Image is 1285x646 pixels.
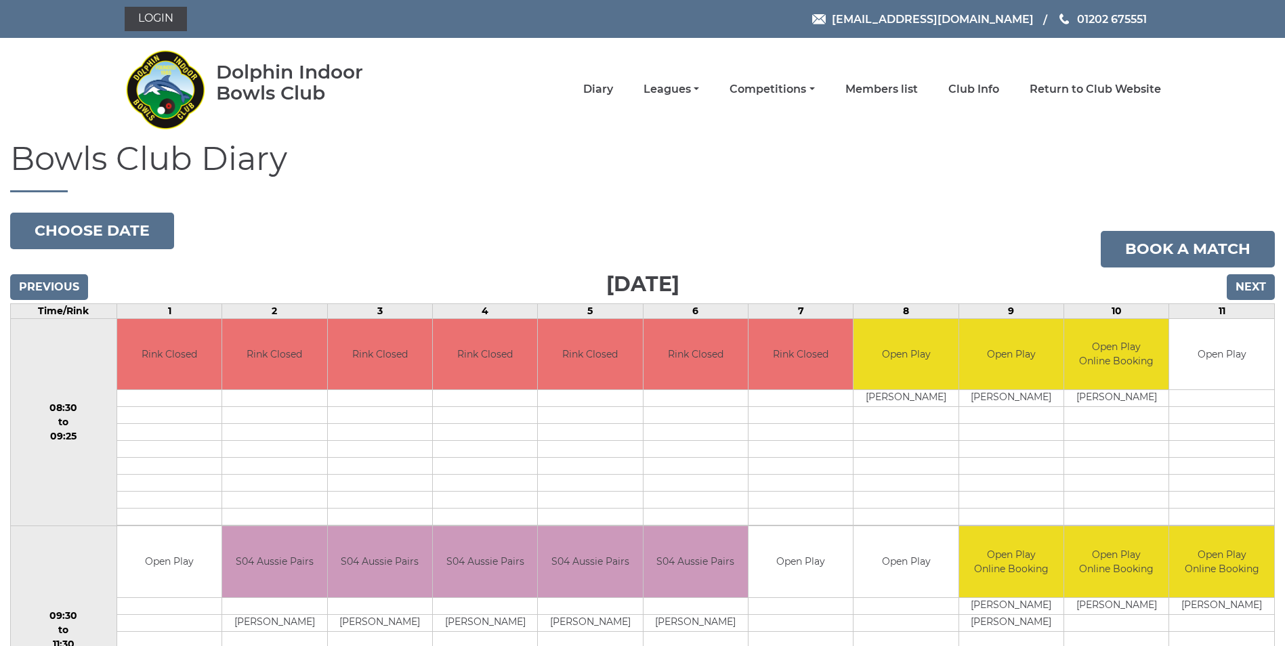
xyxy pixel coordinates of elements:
[10,274,88,300] input: Previous
[644,319,748,390] td: Rink Closed
[1064,390,1168,407] td: [PERSON_NAME]
[538,526,642,597] td: S04 Aussie Pairs
[433,526,537,597] td: S04 Aussie Pairs
[222,614,326,631] td: [PERSON_NAME]
[432,303,537,318] td: 4
[749,303,854,318] td: 7
[328,319,432,390] td: Rink Closed
[583,82,613,97] a: Diary
[538,614,642,631] td: [PERSON_NAME]
[1169,303,1275,318] td: 11
[1227,274,1275,300] input: Next
[117,526,222,597] td: Open Play
[854,526,958,597] td: Open Play
[854,319,958,390] td: Open Play
[1057,11,1147,28] a: Phone us 01202 675551
[125,42,206,137] img: Dolphin Indoor Bowls Club
[1064,303,1169,318] td: 10
[1169,597,1274,614] td: [PERSON_NAME]
[832,12,1034,25] span: [EMAIL_ADDRESS][DOMAIN_NAME]
[11,318,117,526] td: 08:30 to 09:25
[328,614,432,631] td: [PERSON_NAME]
[433,319,537,390] td: Rink Closed
[1059,14,1069,24] img: Phone us
[1169,526,1274,597] td: Open Play Online Booking
[1169,319,1274,390] td: Open Play
[948,82,999,97] a: Club Info
[959,319,1063,390] td: Open Play
[1064,597,1168,614] td: [PERSON_NAME]
[327,303,432,318] td: 3
[812,14,826,24] img: Email
[538,303,643,318] td: 5
[222,526,326,597] td: S04 Aussie Pairs
[222,319,326,390] td: Rink Closed
[854,390,958,407] td: [PERSON_NAME]
[730,82,814,97] a: Competitions
[125,7,187,31] a: Login
[749,319,853,390] td: Rink Closed
[1101,231,1275,267] a: Book a match
[433,614,537,631] td: [PERSON_NAME]
[959,526,1063,597] td: Open Play Online Booking
[216,62,406,104] div: Dolphin Indoor Bowls Club
[328,526,432,597] td: S04 Aussie Pairs
[538,319,642,390] td: Rink Closed
[749,526,853,597] td: Open Play
[1064,526,1168,597] td: Open Play Online Booking
[11,303,117,318] td: Time/Rink
[959,614,1063,631] td: [PERSON_NAME]
[1030,82,1161,97] a: Return to Club Website
[812,11,1034,28] a: Email [EMAIL_ADDRESS][DOMAIN_NAME]
[845,82,918,97] a: Members list
[854,303,959,318] td: 8
[644,82,699,97] a: Leagues
[10,141,1275,192] h1: Bowls Club Diary
[222,303,327,318] td: 2
[1077,12,1147,25] span: 01202 675551
[10,213,174,249] button: Choose date
[644,526,748,597] td: S04 Aussie Pairs
[1064,319,1168,390] td: Open Play Online Booking
[117,319,222,390] td: Rink Closed
[959,597,1063,614] td: [PERSON_NAME]
[644,614,748,631] td: [PERSON_NAME]
[959,390,1063,407] td: [PERSON_NAME]
[117,303,222,318] td: 1
[643,303,748,318] td: 6
[959,303,1063,318] td: 9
